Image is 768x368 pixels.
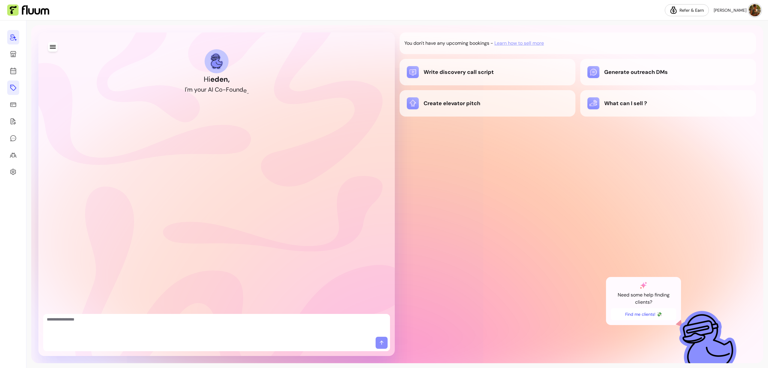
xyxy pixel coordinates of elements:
[215,85,219,94] div: C
[407,97,568,109] div: Create elevator pitch
[587,97,599,109] img: What can I sell ?
[7,81,19,95] a: Offerings
[208,85,212,94] div: A
[7,47,19,61] a: Storefront
[714,7,746,13] span: [PERSON_NAME]
[7,97,19,112] a: Sales
[201,85,204,94] div: u
[587,66,749,78] div: Generate outreach DMs
[611,291,676,306] p: Need some help finding clients?
[7,165,19,179] a: Settings
[212,85,213,94] div: I
[407,66,419,78] img: Write discovery call script
[223,85,226,94] div: -
[204,75,230,84] h1: Hi
[7,148,19,162] a: Clients
[640,282,647,289] img: AI Co-Founder gradient star
[7,114,19,129] a: Forms
[187,85,193,94] div: m
[587,97,749,109] div: What can I sell ?
[47,316,386,334] textarea: Ask me anything...
[243,86,247,95] div: e
[7,30,19,44] a: Home
[7,131,19,145] a: My Messages
[714,4,761,16] button: avatar[PERSON_NAME]
[226,85,229,94] div: F
[229,85,233,94] div: o
[239,85,243,94] div: d
[197,85,201,94] div: o
[233,85,236,94] div: u
[210,53,223,69] img: AI Co-Founder avatar
[219,85,223,94] div: o
[185,85,249,94] h2: I'm your AI Co-Founder
[665,4,709,16] a: Refer & Earn
[587,66,599,78] img: Generate outreach DMs
[611,308,676,320] button: Find me clients! 💸
[7,64,19,78] a: Calendar
[186,85,187,94] div: '
[7,5,49,16] img: Fluum Logo
[749,4,761,16] img: avatar
[210,75,230,84] b: eden ,
[494,40,544,47] span: Learn how to sell more
[194,85,197,94] div: y
[236,85,239,94] div: n
[407,66,568,78] div: Write discovery call script
[407,97,419,109] img: Create elevator pitch
[185,85,186,94] div: I
[204,85,206,94] div: r
[404,40,493,47] p: You don't have any upcoming bookings -
[247,90,249,98] div: r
